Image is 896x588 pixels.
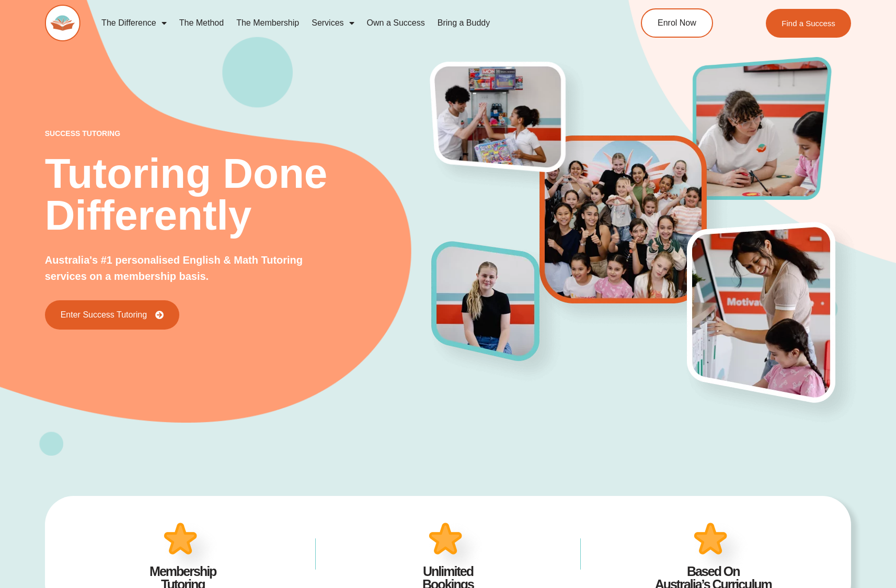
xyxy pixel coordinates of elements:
[782,19,836,27] span: Find a Success
[361,11,431,35] a: Own a Success
[45,252,328,285] p: Australia's #1 personalised English & Math Tutoring services on a membership basis.
[641,8,713,38] a: Enrol Now
[230,11,305,35] a: The Membership
[45,130,432,137] p: success tutoring
[766,9,852,38] a: Find a Success
[61,311,147,319] span: Enter Success Tutoring
[95,11,594,35] nav: Menu
[45,153,432,236] h2: Tutoring Done Differently
[173,11,230,35] a: The Method
[305,11,360,35] a: Services
[658,19,696,27] span: Enrol Now
[431,11,497,35] a: Bring a Buddy
[95,11,173,35] a: The Difference
[45,300,179,330] a: Enter Success Tutoring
